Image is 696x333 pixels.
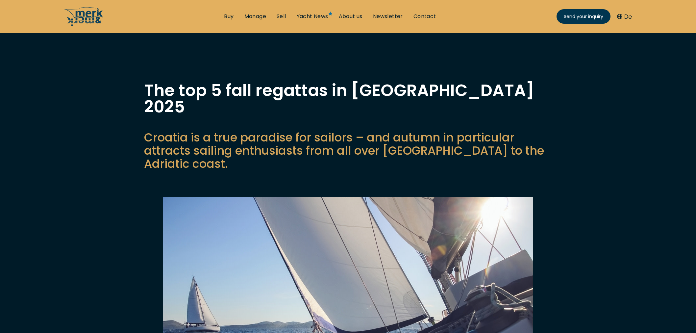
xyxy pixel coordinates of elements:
a: Contact [413,13,436,20]
button: De [617,12,632,21]
a: Manage [244,13,266,20]
p: Croatia is a true paradise for sailors – and autumn in particular attracts sailing enthusiasts fr... [144,131,552,170]
a: Newsletter [373,13,403,20]
h1: The top 5 fall regattas in [GEOGRAPHIC_DATA] 2025 [144,82,552,115]
a: Send your inquiry [557,9,610,24]
a: Buy [224,13,234,20]
span: Send your inquiry [564,13,603,20]
a: Yacht News [297,13,328,20]
a: Sell [277,13,286,20]
a: About us [339,13,362,20]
